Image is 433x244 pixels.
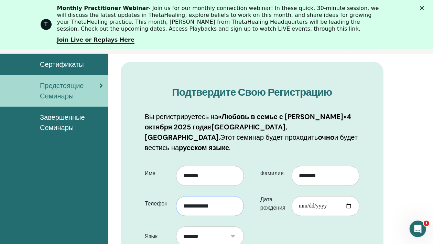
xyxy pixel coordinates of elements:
[40,81,84,100] ya-tr-span: Предстоящие Семинары
[208,123,212,131] ya-tr-span: в
[145,170,155,177] ya-tr-span: Имя
[145,112,218,121] ya-tr-span: Вы регистрируетесь на
[424,221,429,226] span: 1
[57,5,382,32] div: - Join us for our monthly connection webinar! In these quick, 30-minute session, we will discuss ...
[410,221,426,237] iframe: Прямой чат по внутренней связи
[260,170,284,177] ya-tr-span: Фамилия
[318,133,335,142] ya-tr-span: очно
[218,112,347,121] ya-tr-span: «Любовь в семье с [PERSON_NAME]»
[145,123,287,142] ya-tr-span: [GEOGRAPHIC_DATA], [GEOGRAPHIC_DATA]
[57,36,134,44] a: Join Live or Replays Here
[40,113,85,132] ya-tr-span: Завершенные Семинары
[40,60,84,69] ya-tr-span: Сертификаты
[219,133,220,142] ya-tr-span: .
[229,143,230,152] ya-tr-span: .
[260,196,285,211] ya-tr-span: Дата рождения
[172,85,332,99] ya-tr-span: Подтвердите Свою Регистрацию
[420,6,427,10] div: Закрыть
[145,233,158,240] ya-tr-span: Язык
[179,143,229,152] ya-tr-span: русском языке
[57,5,149,11] b: Monthly Practitioner Webinar
[145,200,167,207] ya-tr-span: Телефон
[41,19,52,30] div: Profile image for ThetaHealing
[220,133,318,142] ya-tr-span: Этот семинар будет проходить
